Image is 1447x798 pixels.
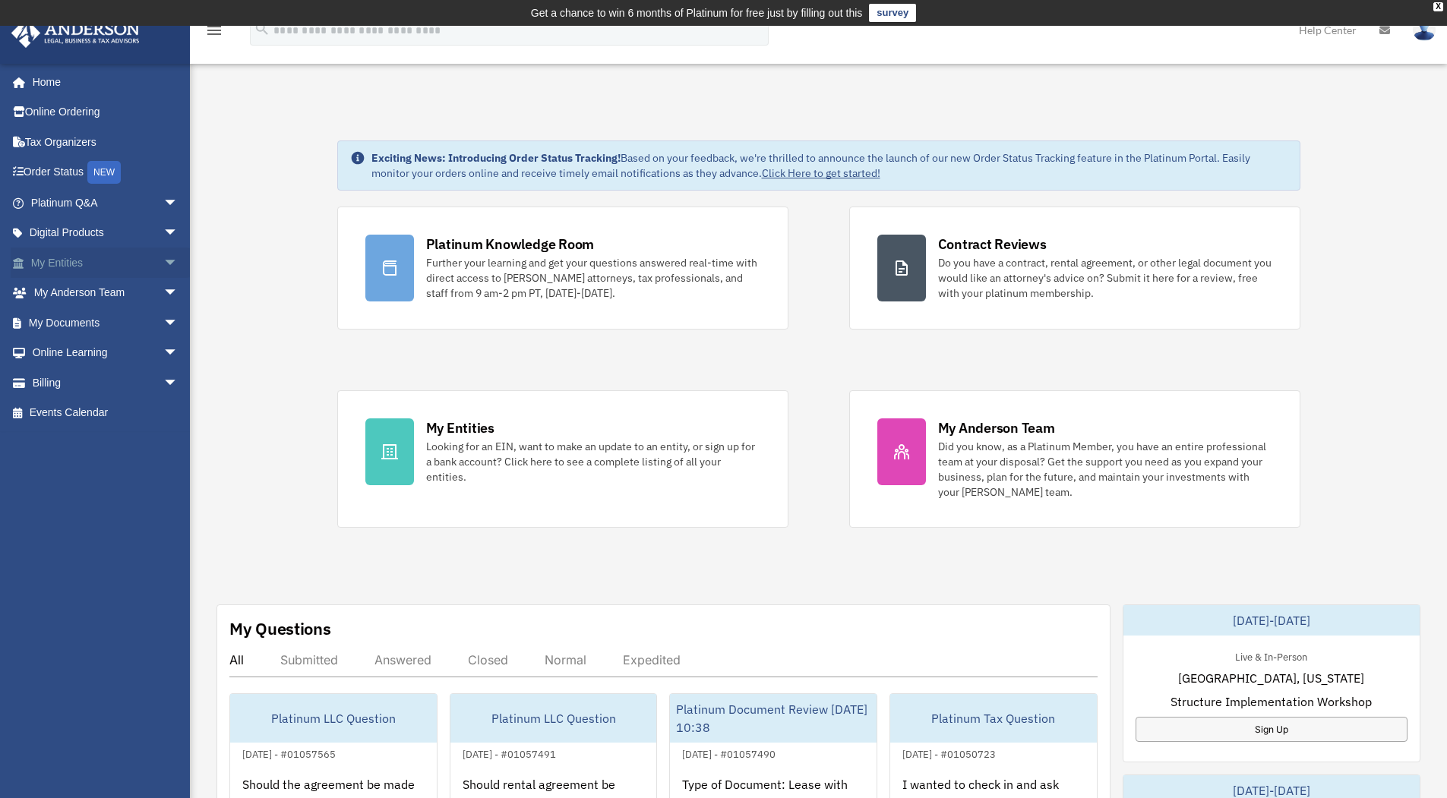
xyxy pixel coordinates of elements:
[545,652,586,667] div: Normal
[426,439,760,484] div: Looking for an EIN, want to make an update to an entity, or sign up for a bank account? Click her...
[938,255,1272,301] div: Do you have a contract, rental agreement, or other legal document you would like an attorney's ad...
[426,418,494,437] div: My Entities
[11,338,201,368] a: Online Learningarrow_drop_down
[1223,648,1319,664] div: Live & In-Person
[163,188,194,219] span: arrow_drop_down
[163,308,194,339] span: arrow_drop_down
[337,390,788,528] a: My Entities Looking for an EIN, want to make an update to an entity, or sign up for a bank accoun...
[531,4,863,22] div: Get a chance to win 6 months of Platinum for free just by filling out this
[229,617,331,640] div: My Questions
[11,127,201,157] a: Tax Organizers
[426,255,760,301] div: Further your learning and get your questions answered real-time with direct access to [PERSON_NAM...
[450,694,657,743] div: Platinum LLC Question
[163,367,194,399] span: arrow_drop_down
[371,151,621,165] strong: Exciting News: Introducing Order Status Tracking!
[849,390,1300,528] a: My Anderson Team Did you know, as a Platinum Member, you have an entire professional team at your...
[849,207,1300,330] a: Contract Reviews Do you have a contract, rental agreement, or other legal document you would like...
[1123,605,1420,636] div: [DATE]-[DATE]
[670,745,788,761] div: [DATE] - #01057490
[11,218,201,248] a: Digital Productsarrow_drop_down
[254,21,270,37] i: search
[426,235,595,254] div: Platinum Knowledge Room
[163,278,194,309] span: arrow_drop_down
[1433,2,1443,11] div: close
[938,418,1055,437] div: My Anderson Team
[280,652,338,667] div: Submitted
[205,21,223,39] i: menu
[163,248,194,279] span: arrow_drop_down
[1413,19,1436,41] img: User Pic
[205,27,223,39] a: menu
[11,398,201,428] a: Events Calendar
[670,694,877,743] div: Platinum Document Review [DATE] 10:38
[450,745,568,761] div: [DATE] - #01057491
[371,150,1287,181] div: Based on your feedback, we're thrilled to announce the launch of our new Order Status Tracking fe...
[87,161,121,184] div: NEW
[11,97,201,128] a: Online Ordering
[468,652,508,667] div: Closed
[762,166,880,180] a: Click Here to get started!
[337,207,788,330] a: Platinum Knowledge Room Further your learning and get your questions answered real-time with dire...
[11,367,201,398] a: Billingarrow_drop_down
[11,67,194,97] a: Home
[7,18,144,48] img: Anderson Advisors Platinum Portal
[230,694,437,743] div: Platinum LLC Question
[938,439,1272,500] div: Did you know, as a Platinum Member, you have an entire professional team at your disposal? Get th...
[11,308,201,338] a: My Documentsarrow_drop_down
[869,4,916,22] a: survey
[890,745,1008,761] div: [DATE] - #01050723
[229,652,244,667] div: All
[623,652,681,667] div: Expedited
[1178,669,1364,687] span: [GEOGRAPHIC_DATA], [US_STATE]
[374,652,431,667] div: Answered
[938,235,1047,254] div: Contract Reviews
[230,745,348,761] div: [DATE] - #01057565
[1136,717,1408,742] a: Sign Up
[11,248,201,278] a: My Entitiesarrow_drop_down
[11,188,201,218] a: Platinum Q&Aarrow_drop_down
[11,278,201,308] a: My Anderson Teamarrow_drop_down
[890,694,1097,743] div: Platinum Tax Question
[11,157,201,188] a: Order StatusNEW
[1171,692,1372,711] span: Structure Implementation Workshop
[163,218,194,249] span: arrow_drop_down
[163,338,194,369] span: arrow_drop_down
